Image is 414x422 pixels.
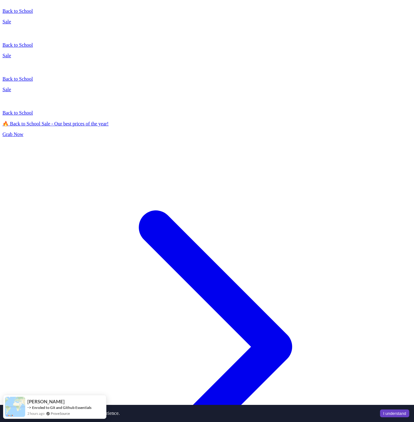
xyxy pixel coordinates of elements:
[2,53,412,59] p: Sale
[2,76,412,82] p: Back to School
[27,399,65,404] span: [PERSON_NAME]
[2,110,412,116] p: Back to School
[51,411,70,416] a: ProveSource
[27,405,31,410] span: ->
[27,411,44,416] span: 2 hours ago
[2,121,412,127] p: 🔥 Back to School Sale - Our best prices of the year!
[5,410,371,416] div: This website uses cookies to enhance the user experience.
[2,8,412,14] p: Back to School
[32,405,91,410] a: Enroled to Git and Github Essentials
[2,87,412,92] p: Sale
[380,410,409,417] button: Accept cookies
[5,397,25,417] img: provesource social proof notification image
[2,132,412,137] p: Grab Now
[2,19,412,25] p: Sale
[2,42,412,48] p: Back to School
